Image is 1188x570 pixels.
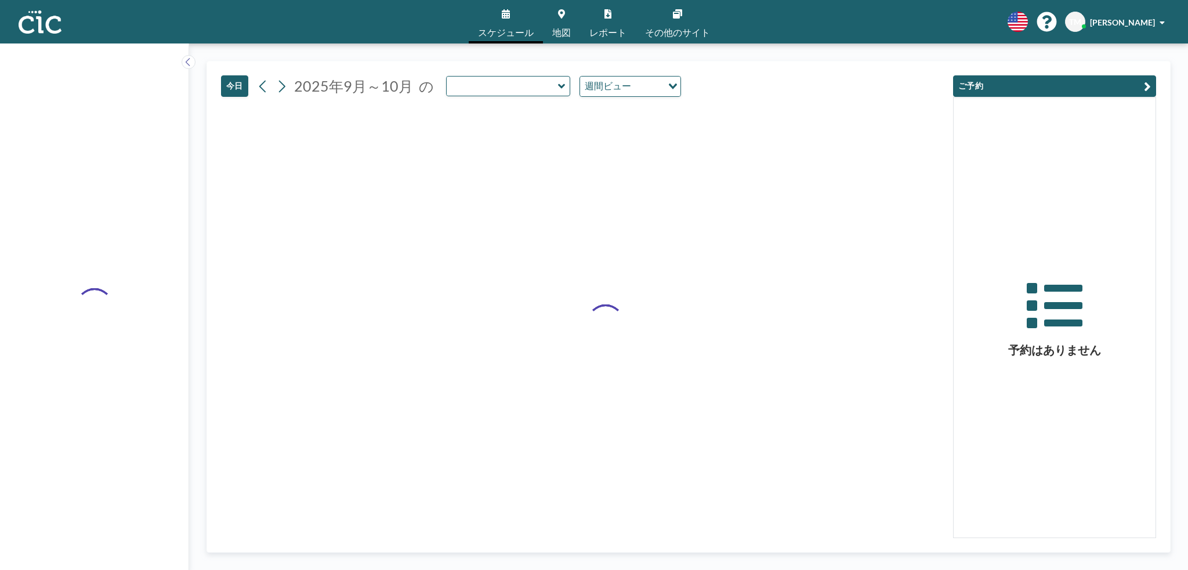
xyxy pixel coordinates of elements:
[635,79,661,94] input: オプションを検索
[294,77,413,95] font: 2025年9月～10月
[552,27,571,38] font: 地図
[585,80,631,91] font: 週間ビュー
[1008,343,1101,357] font: 予約はありません
[580,77,680,96] div: オプションを検索
[953,75,1156,97] button: ご予約
[1069,17,1081,27] font: TM
[19,10,61,34] img: 組織ロゴ
[645,27,710,38] font: その他のサイト
[226,81,243,90] font: 今日
[419,77,434,95] font: の
[589,27,626,38] font: レポート
[478,27,534,38] font: スケジュール
[221,75,248,97] button: 今日
[1090,17,1155,27] font: [PERSON_NAME]
[958,81,983,90] font: ご予約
